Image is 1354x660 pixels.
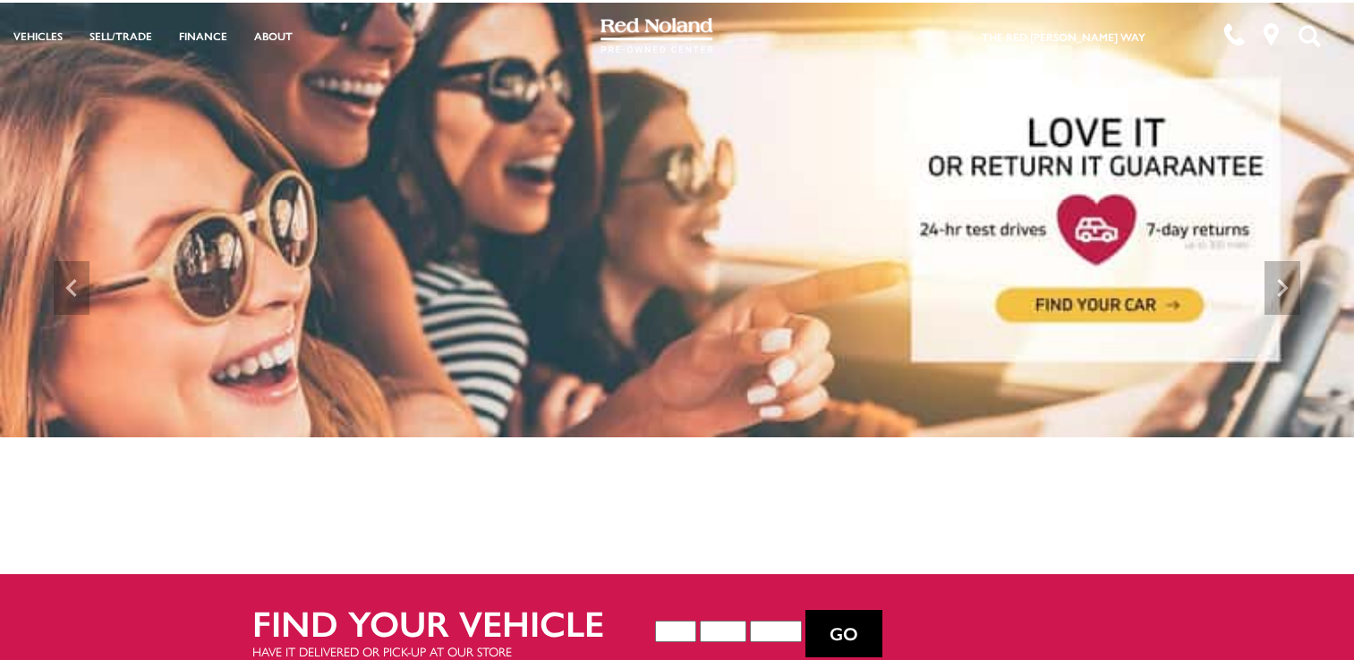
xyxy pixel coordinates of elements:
[655,621,696,642] select: Vehicle Year
[600,18,713,54] img: Red Noland Pre-Owned
[252,603,655,642] h2: Find your vehicle
[252,642,655,660] p: Have it delivered or pick-up at our store
[805,610,882,658] button: Go
[750,621,802,642] select: Vehicle Model
[700,621,746,642] select: Vehicle Make
[1291,1,1327,71] button: Open the search field
[600,24,713,42] a: Red Noland Pre-Owned
[982,29,1145,45] a: The Red [PERSON_NAME] Way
